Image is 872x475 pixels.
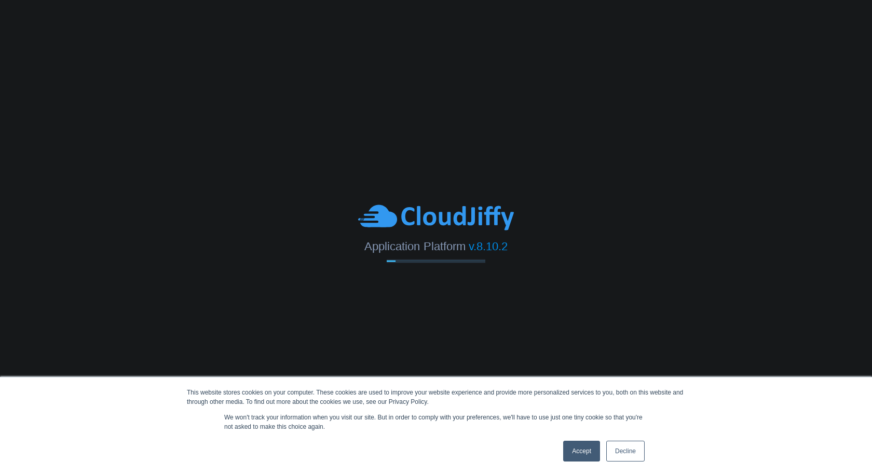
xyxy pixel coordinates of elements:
a: Decline [606,441,645,462]
p: We won't track your information when you visit our site. But in order to comply with your prefere... [224,413,648,431]
span: Application Platform [364,239,465,252]
a: Accept [563,441,600,462]
span: v.8.10.2 [469,239,508,252]
div: This website stores cookies on your computer. These cookies are used to improve your website expe... [187,388,685,406]
img: CloudJiffy-Blue.svg [358,203,514,232]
